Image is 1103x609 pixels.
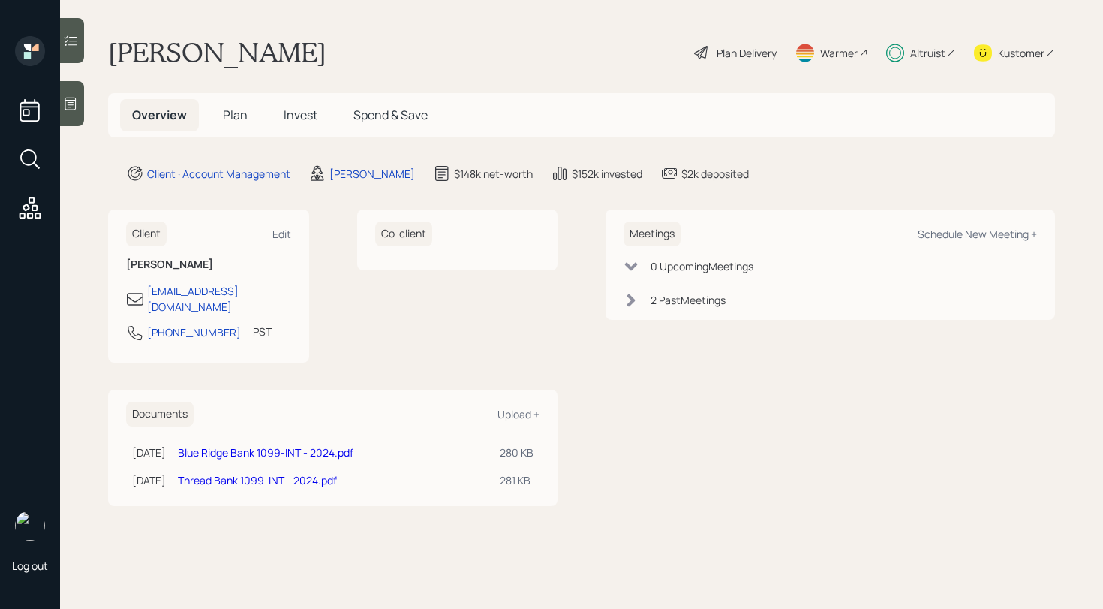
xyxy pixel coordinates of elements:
div: Warmer [820,45,858,61]
div: [PHONE_NUMBER] [147,324,241,340]
div: 0 Upcoming Meeting s [651,258,753,274]
div: Schedule New Meeting + [918,227,1037,241]
div: Upload + [497,407,539,421]
div: Log out [12,559,48,573]
div: [DATE] [132,472,166,488]
div: 280 KB [500,445,533,460]
div: Edit [272,227,291,241]
h1: [PERSON_NAME] [108,36,326,69]
div: Kustomer [998,45,1044,61]
span: Plan [223,107,248,123]
a: Blue Ridge Bank 1099-INT - 2024.pdf [178,445,353,460]
span: Invest [284,107,317,123]
div: 2 Past Meeting s [651,292,726,308]
div: Altruist [910,45,945,61]
img: retirable_logo.png [15,511,45,541]
span: Spend & Save [353,107,428,123]
div: [DATE] [132,445,166,460]
span: Overview [132,107,187,123]
h6: Meetings [624,222,681,246]
div: $148k net-worth [454,166,533,182]
h6: [PERSON_NAME] [126,258,291,271]
h6: Documents [126,402,194,427]
div: [PERSON_NAME] [329,166,415,182]
div: Client · Account Management [147,166,290,182]
div: Plan Delivery [717,45,777,61]
div: $2k deposited [681,166,749,182]
h6: Client [126,222,167,246]
div: [EMAIL_ADDRESS][DOMAIN_NAME] [147,283,291,315]
h6: Co-client [375,222,432,246]
div: 281 KB [500,472,533,488]
div: $152k invested [572,166,642,182]
div: PST [253,324,272,339]
a: Thread Bank 1099-INT - 2024.pdf [178,473,337,487]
